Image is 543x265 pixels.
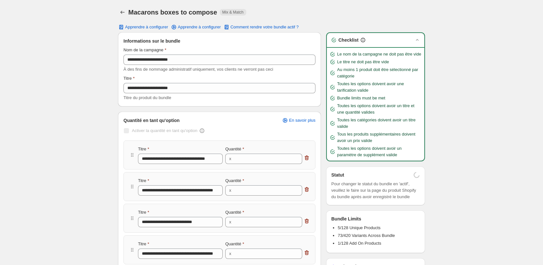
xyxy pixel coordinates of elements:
[337,103,422,116] span: Toutes les options doivent avoir un titre et une quantité valides
[230,25,299,30] span: Comment rendre votre bundle actif ?
[229,219,231,225] div: x
[123,38,180,44] span: Informations sur le bundle
[331,181,420,200] span: Pour changer le statut du bundle en 'actif', veuillez le faire sur la page du produit Shopify du ...
[123,95,171,100] span: Titre du produit du bundle
[337,59,389,65] span: Le titre ne doit pas être vide
[225,178,244,184] label: Quantité
[229,187,231,194] div: x
[222,10,244,15] span: Mix & Match
[219,23,303,32] button: Comment rendre votre bundle actif ?
[337,145,422,158] span: Toutes les options doivent avoir un paramètre de supplément valide
[278,116,319,125] a: En savoir plus
[138,209,149,216] label: Titre
[225,209,244,216] label: Quantité
[338,241,381,246] span: 1/128 Add On Products
[337,131,422,144] span: Tous les produits supplémentaires doivent avoir un prix valide
[229,156,231,162] div: x
[167,23,225,32] a: Apprendre à configurer
[331,172,344,178] h3: Statut
[132,128,197,133] span: Activer la quantité en tant qu'option
[338,233,395,238] span: 73/420 Variants Across Bundle
[331,216,361,222] h3: Bundle Limits
[337,81,422,94] span: Toutes les options doivent avoir une tarification valide
[118,8,127,17] button: Back
[128,8,217,16] h1: Macarons boxes to compose
[138,178,149,184] label: Titre
[225,146,244,152] label: Quantité
[123,67,273,72] span: À des fins de nommage administratif uniquement, vos clients ne verront pas ceci
[138,241,149,247] label: Titre
[337,95,385,101] span: Bundle limits must be met
[114,23,172,32] button: Apprendre à configurer
[337,117,422,130] span: Toutes les catégories doivent avoir un titre valide
[178,25,221,30] span: Apprendre à configurer
[123,117,180,124] span: Quantité en tant qu'option
[123,47,166,53] label: Nom de la campagne
[225,241,244,247] label: Quantité
[125,25,168,30] span: Apprendre à configurer
[338,37,358,43] h3: Checklist
[337,66,422,79] span: Au moins 1 produit doit être sélectionné par catégorie
[138,146,149,152] label: Titre
[338,225,380,230] span: 5/128 Unique Products
[289,118,315,123] span: En savoir plus
[123,75,135,82] label: Titre
[229,250,231,257] div: x
[337,51,421,57] span: Le nom de la campagne ne doit pas être vide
